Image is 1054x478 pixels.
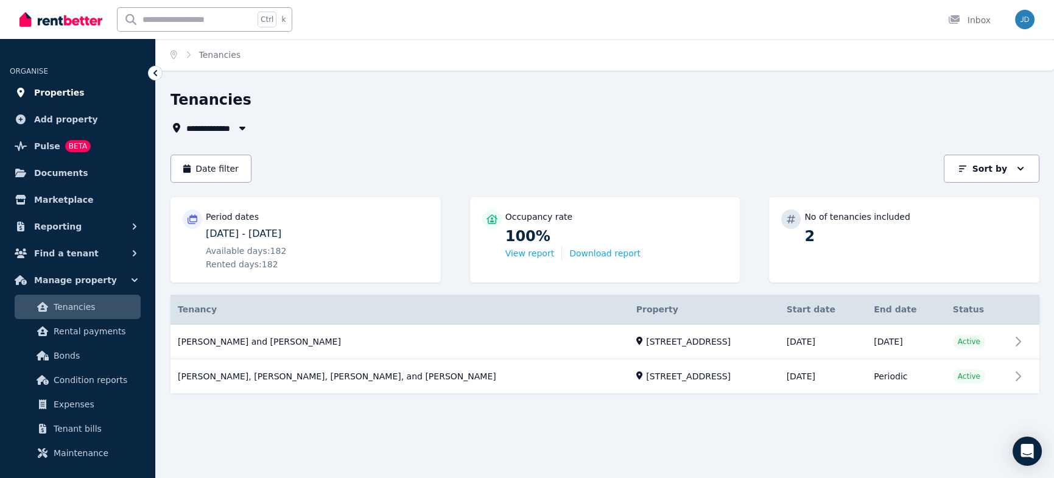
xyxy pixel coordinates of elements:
[54,446,136,460] span: Maintenance
[258,12,276,27] span: Ctrl
[10,214,146,239] button: Reporting
[15,343,141,368] a: Bonds
[54,421,136,436] span: Tenant bills
[170,360,1039,394] a: View details for Larry, Kirstein, Matthew, Nitaone, and Angel Morgan
[281,15,286,24] span: k
[206,245,286,257] span: Available days: 182
[34,219,82,234] span: Reporting
[54,300,136,314] span: Tenancies
[804,227,1027,246] p: 2
[15,392,141,416] a: Expenses
[10,67,48,76] span: ORGANISE
[34,166,88,180] span: Documents
[34,139,60,153] span: Pulse
[10,241,146,265] button: Find a tenant
[65,140,91,152] span: BETA
[1015,10,1035,29] img: Jacqueline D’Souza
[206,227,429,241] p: [DATE] - [DATE]
[15,441,141,465] a: Maintenance
[34,85,85,100] span: Properties
[948,14,991,26] div: Inbox
[866,359,946,394] td: Periodic
[972,163,1007,175] p: Sort by
[779,359,867,394] td: [DATE]
[206,258,278,270] span: Rented days: 182
[10,80,146,105] a: Properties
[10,161,146,185] a: Documents
[505,247,554,259] button: View report
[15,295,141,319] a: Tenancies
[34,273,117,287] span: Manage property
[15,319,141,343] a: Rental payments
[34,246,99,261] span: Find a tenant
[34,112,98,127] span: Add property
[34,192,93,207] span: Marketplace
[15,416,141,441] a: Tenant bills
[569,247,641,259] button: Download report
[946,295,1010,325] th: Status
[10,134,146,158] a: PulseBETA
[10,268,146,292] button: Manage property
[156,39,255,71] nav: Breadcrumb
[866,295,946,325] th: End date
[629,295,779,325] th: Property
[178,303,217,315] span: Tenancy
[19,10,102,29] img: RentBetter
[170,90,251,110] h1: Tenancies
[15,368,141,392] a: Condition reports
[804,211,910,223] p: No of tenancies included
[206,211,259,223] p: Period dates
[10,188,146,212] a: Marketplace
[505,211,573,223] p: Occupancy rate
[54,373,136,387] span: Condition reports
[505,227,728,246] p: 100%
[199,49,241,61] span: Tenancies
[944,155,1039,183] button: Sort by
[1013,437,1042,466] div: Open Intercom Messenger
[779,295,867,325] th: Start date
[54,348,136,363] span: Bonds
[10,107,146,132] a: Add property
[170,325,1039,359] a: View details for Lemuel John Mataira and Tasi Alice Mataira
[54,397,136,412] span: Expenses
[54,324,136,339] span: Rental payments
[170,155,251,183] button: Date filter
